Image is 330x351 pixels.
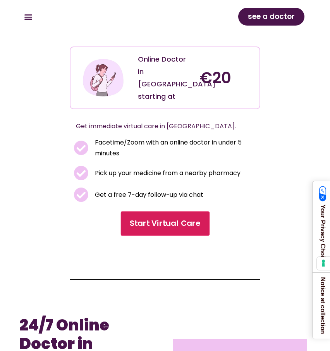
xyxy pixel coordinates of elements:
div: Menu Toggle [22,10,34,23]
span: Start Virtual Care [130,218,201,229]
button: Your consent preferences for tracking technologies [317,257,330,270]
span: Pick up your medicine from a nearby pharmacy [93,168,241,179]
iframe: Customer reviews powered by Trustpilot [74,29,257,39]
h4: €20 [200,69,254,87]
span: see a doctor [248,10,295,23]
a: Start Virtual Care [120,211,210,236]
p: Get immediate virtual care in [GEOGRAPHIC_DATA]. [70,121,242,132]
div: Online Doctor in [GEOGRAPHIC_DATA] starting at [138,53,192,103]
span: Facetime/Zoom with an online doctor in under 5 minutes [93,137,256,159]
img: California Consumer Privacy Act (CCPA) Opt-Out Icon [319,186,327,201]
span: Get a free 7-day follow-up via chat [93,189,203,200]
img: Illustration depicting a young woman in a casual outfit, engaged with her smartphone. She has a p... [82,56,125,100]
a: see a doctor [238,8,304,26]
